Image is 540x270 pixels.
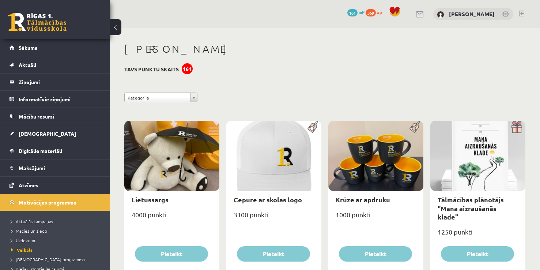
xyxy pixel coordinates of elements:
h3: Tavs punktu skaits [124,66,179,72]
div: 1250 punkti [430,226,525,244]
img: Populāra prece [305,121,321,133]
a: Aktuāli [10,56,101,73]
h1: [PERSON_NAME] [124,43,525,55]
legend: Maksājumi [19,160,101,176]
a: Ziņojumi [10,74,101,90]
legend: Ziņojumi [19,74,101,90]
a: Mācies un ziedo [11,228,102,234]
a: Mācību resursi [10,108,101,125]
span: 161 [347,9,358,16]
span: Sākums [19,44,37,51]
button: Pieteikt [135,246,208,262]
a: Digitālie materiāli [10,142,101,159]
span: Digitālie materiāli [19,147,62,154]
a: Aktuālās kampaņas [11,218,102,225]
div: 1000 punkti [328,209,423,227]
button: Pieteikt [441,246,514,262]
span: mP [359,9,365,15]
span: Uzdevumi [11,237,35,243]
span: Mācību resursi [19,113,54,120]
button: Pieteikt [237,246,310,262]
span: Veikals [11,247,33,253]
img: Populāra prece [407,121,423,133]
a: Veikals [11,247,102,253]
a: Maksājumi [10,160,101,176]
a: [PERSON_NAME] [449,10,495,18]
span: Mācies un ziedo [11,228,47,234]
span: Motivācijas programma [19,199,76,206]
a: Atzīmes [10,177,101,194]
span: [DEMOGRAPHIC_DATA] programma [11,256,85,262]
a: Uzdevumi [11,237,102,244]
span: [DEMOGRAPHIC_DATA] [19,130,76,137]
a: Sākums [10,39,101,56]
span: xp [377,9,382,15]
a: 369 xp [366,9,385,15]
a: Krūze ar apdruku [336,195,390,204]
a: [DEMOGRAPHIC_DATA] [10,125,101,142]
img: Darja Vasiļevska [437,11,444,18]
a: Tālmācības plānotājs "Mana aizraušanās klade" [438,195,504,221]
span: Aktuāli [19,61,36,68]
a: Motivācijas programma [10,194,101,211]
span: 369 [366,9,376,16]
a: 161 mP [347,9,365,15]
span: Aktuālās kampaņas [11,218,53,224]
a: Kategorija [124,93,197,102]
a: Cepure ar skolas logo [234,195,302,204]
img: Dāvana ar pārsteigumu [509,121,525,133]
div: 161 [182,63,193,74]
span: Atzīmes [19,182,38,188]
a: [DEMOGRAPHIC_DATA] programma [11,256,102,263]
a: Lietussargs [132,195,169,204]
div: 3100 punkti [226,209,321,227]
a: Informatīvie ziņojumi [10,91,101,108]
a: Rīgas 1. Tālmācības vidusskola [8,13,67,31]
span: Kategorija [128,93,188,102]
div: 4000 punkti [124,209,219,227]
legend: Informatīvie ziņojumi [19,91,101,108]
button: Pieteikt [339,246,412,262]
